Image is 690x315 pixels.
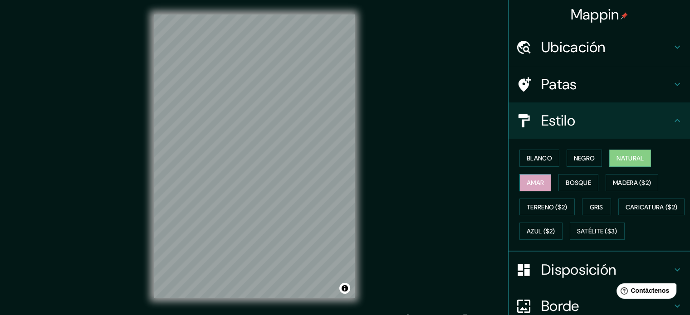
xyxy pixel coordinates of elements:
div: Patas [509,66,690,102]
font: Azul ($2) [527,228,555,236]
div: Estilo [509,102,690,139]
canvas: Mapa [154,15,355,298]
button: Gris [582,199,611,216]
button: Satélite ($3) [570,223,625,240]
button: Activar o desactivar atribución [339,283,350,294]
font: Madera ($2) [613,179,651,187]
font: Natural [617,154,644,162]
font: Satélite ($3) [577,228,617,236]
button: Madera ($2) [606,174,658,191]
font: Disposición [541,260,616,279]
font: Patas [541,75,577,94]
font: Estilo [541,111,575,130]
font: Ubicación [541,38,606,57]
button: Natural [609,150,651,167]
button: Negro [567,150,602,167]
button: Terreno ($2) [519,199,575,216]
div: Disposición [509,252,690,288]
font: Bosque [566,179,591,187]
font: Caricatura ($2) [626,203,678,211]
button: Blanco [519,150,559,167]
font: Negro [574,154,595,162]
div: Ubicación [509,29,690,65]
font: Mappin [571,5,619,24]
img: pin-icon.png [621,12,628,19]
font: Blanco [527,154,552,162]
font: Amar [527,179,544,187]
button: Bosque [558,174,598,191]
font: Terreno ($2) [527,203,568,211]
font: Gris [590,203,603,211]
iframe: Lanzador de widgets de ayuda [609,280,680,305]
button: Caricatura ($2) [618,199,685,216]
button: Amar [519,174,551,191]
button: Azul ($2) [519,223,563,240]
